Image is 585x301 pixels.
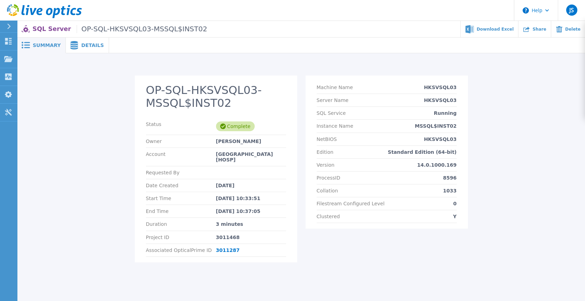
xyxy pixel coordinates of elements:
[146,247,216,253] p: Associated OpticalPrime ID
[388,149,456,155] p: Standard Edition (64-bit)
[317,110,346,116] p: SQL Service
[216,151,286,163] div: [GEOGRAPHIC_DATA] [HOSP]
[146,84,286,110] h2: OP-SQL-HKSVSQL03-MSSQL$INST02
[317,97,349,103] p: Server Name
[443,188,457,193] p: 1033
[415,123,456,129] p: MSSQL$INST02
[32,25,207,33] p: SQL Server
[317,136,337,142] p: NetBIOS
[216,183,286,188] div: [DATE]
[146,138,216,144] p: Owner
[216,196,286,201] div: [DATE] 10:33:51
[317,162,334,168] p: Version
[216,138,286,144] div: [PERSON_NAME]
[417,162,456,168] p: 14.0.1000.169
[434,110,456,116] p: Running
[146,235,216,240] p: Project ID
[317,201,385,206] p: Filestream Configured Level
[317,85,353,90] p: Machine Name
[77,25,207,33] span: OP-SQL-HKSVSQL03-MSSQL$INST02
[216,208,286,214] div: [DATE] 10:37:05
[146,151,216,163] p: Account
[216,235,286,240] div: 3011468
[216,247,240,253] a: 3011287
[477,27,514,31] span: Download Excel
[532,27,546,31] span: Share
[146,121,216,131] p: Status
[317,175,340,181] p: ProcessID
[146,183,216,188] p: Date Created
[33,43,61,48] span: Summary
[424,136,457,142] p: HKSVSQL03
[81,43,104,48] span: Details
[569,7,574,13] span: JS
[424,85,457,90] p: HKSVSQL03
[443,175,457,181] p: 8596
[453,214,456,219] p: Y
[216,221,286,227] div: 3 minutes
[317,188,338,193] p: Collation
[317,149,333,155] p: Edition
[565,27,580,31] span: Delete
[453,201,457,206] p: 0
[146,208,216,214] p: End Time
[317,123,353,129] p: Instance Name
[146,196,216,201] p: Start Time
[146,170,216,175] p: Requested By
[424,97,457,103] p: HKSVSQL03
[146,221,216,227] p: Duration
[317,214,340,219] p: Clustered
[216,121,255,131] div: Complete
